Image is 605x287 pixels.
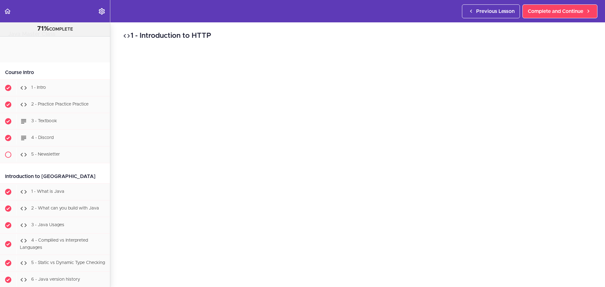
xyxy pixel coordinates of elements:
[522,4,597,18] a: Complete and Continue
[20,238,88,250] span: 4 - Compliled vs Interpreted Languages
[528,8,583,15] span: Complete and Continue
[31,119,57,123] span: 3 - Textbook
[37,26,49,32] span: 71%
[4,8,11,15] svg: Back to course curriculum
[31,135,54,140] span: 4 - Discord
[31,102,89,106] span: 2 - Practice Practice Practice
[31,189,64,194] span: 1 - What is Java
[123,31,592,41] h2: 1 - Introduction to HTTP
[566,248,605,278] iframe: chat widget
[31,277,80,282] span: 6 - Java version history
[31,152,60,157] span: 5 - Newsletter
[476,8,515,15] span: Previous Lesson
[31,261,105,265] span: 5 - Static vs Dynamic Type Checking
[31,223,64,227] span: 3 - Java Usages
[31,85,46,90] span: 1 - Intro
[31,206,99,210] span: 2 - What can you build with Java
[98,8,106,15] svg: Settings Menu
[8,25,102,33] div: COMPLETE
[462,4,520,18] a: Previous Lesson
